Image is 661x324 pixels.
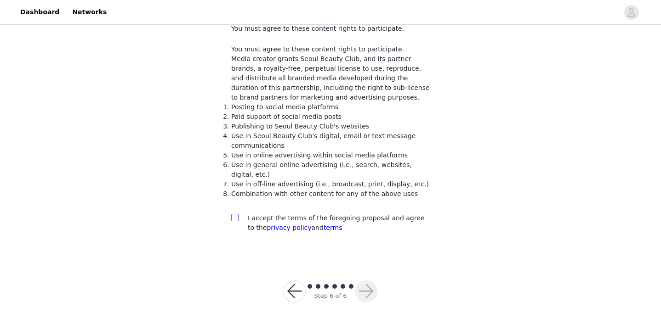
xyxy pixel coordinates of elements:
div: avatar [627,5,636,20]
p: You must agree to these content rights to participate. [231,45,430,54]
a: Dashboard [15,2,65,22]
li: Posting to social media platforms [231,102,430,112]
p: You must agree to these content rights to participate. [231,24,430,34]
a: privacy policy [267,224,311,231]
li: Use in off-line advertising (i.e., broadcast, print, display, etc.) [231,179,430,189]
a: Networks [67,2,112,22]
li: Use in online advertising within social media platforms [231,151,430,160]
li: Paid support of social media posts [231,112,430,122]
div: Step 6 of 6 [314,291,347,301]
a: terms [324,224,342,231]
li: Use in Seoul Beauty Club's digital, email or text message communications [231,131,430,151]
span: I accept the terms of the foregoing proposal and agree to the and [248,214,424,231]
p: Media creator grants Seoul Beauty Club, and its partner brands, a royalty-free, perpetual license... [231,54,430,102]
li: Use in general online advertising (i.e., search, websites, digital, etc.) [231,160,430,179]
li: Combination with other content for any of the above uses [231,189,430,199]
li: Publishing to Seoul Beauty Club's websites [231,122,430,131]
